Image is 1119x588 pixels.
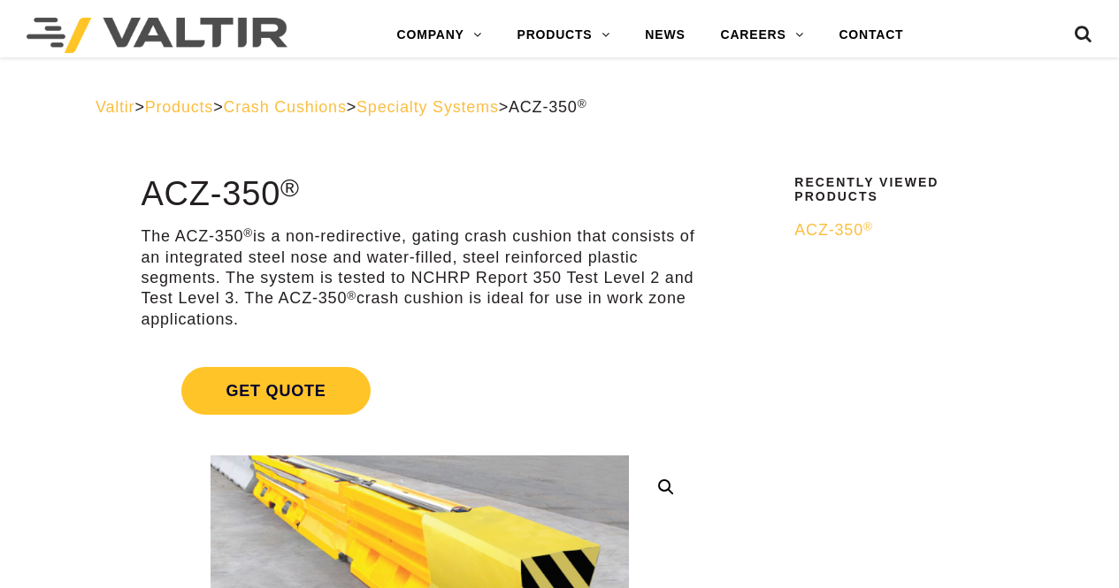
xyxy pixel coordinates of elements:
a: Valtir [96,98,134,116]
sup: ® [280,173,300,202]
img: Valtir [27,18,287,53]
a: Products [145,98,213,116]
a: NEWS [627,18,702,53]
a: Specialty Systems [356,98,499,116]
span: ACZ-350 [509,98,586,116]
div: > > > > [96,97,1023,118]
a: Get Quote [141,346,698,436]
span: Get Quote [181,367,370,415]
span: ACZ-350 [794,221,872,239]
a: PRODUCTS [500,18,628,53]
sup: ® [243,226,253,240]
sup: ® [578,97,587,111]
a: CONTACT [821,18,921,53]
h1: ACZ-350 [141,176,698,213]
a: ACZ-350® [794,220,1012,241]
a: Crash Cushions [223,98,346,116]
sup: ® [863,220,873,233]
a: COMPANY [379,18,500,53]
sup: ® [347,289,356,302]
a: CAREERS [703,18,822,53]
h2: Recently Viewed Products [794,176,1012,203]
p: The ACZ-350 is a non-redirective, gating crash cushion that consists of an integrated steel nose ... [141,226,698,330]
